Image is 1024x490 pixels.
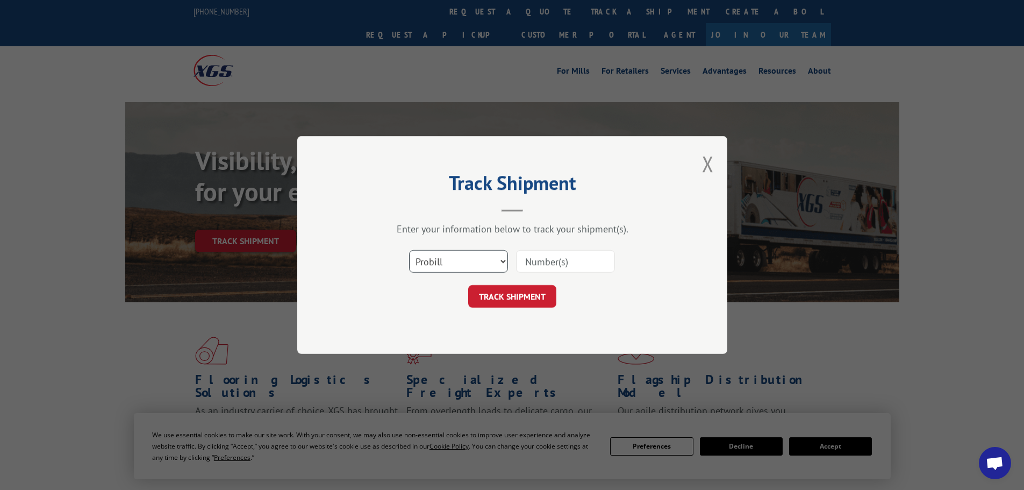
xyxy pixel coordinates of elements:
[468,285,556,308] button: TRACK SHIPMENT
[979,447,1011,479] div: Open chat
[351,223,674,235] div: Enter your information below to track your shipment(s).
[702,150,714,178] button: Close modal
[351,175,674,196] h2: Track Shipment
[516,250,615,273] input: Number(s)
